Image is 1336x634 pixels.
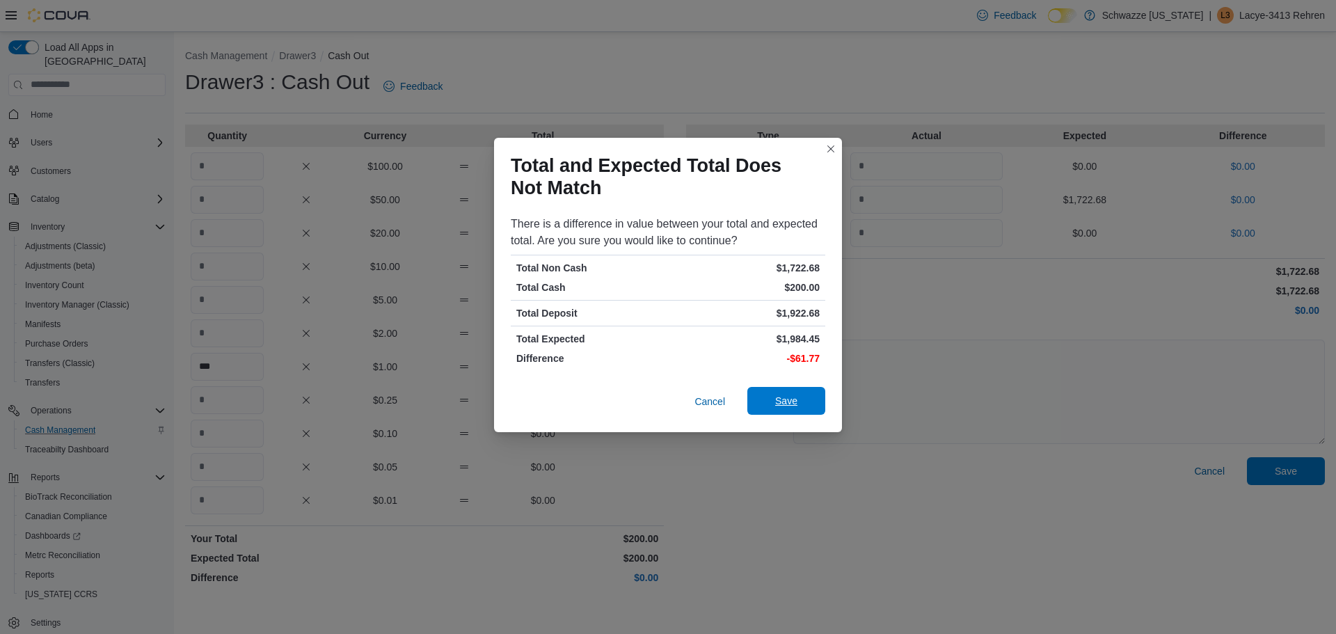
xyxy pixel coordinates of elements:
[516,351,665,365] p: Difference
[516,332,665,346] p: Total Expected
[689,388,731,415] button: Cancel
[671,351,820,365] p: -$61.77
[671,332,820,346] p: $1,984.45
[671,261,820,275] p: $1,722.68
[671,306,820,320] p: $1,922.68
[747,387,825,415] button: Save
[694,395,725,409] span: Cancel
[671,280,820,294] p: $200.00
[511,154,814,199] h1: Total and Expected Total Does Not Match
[822,141,839,157] button: Closes this modal window
[516,280,665,294] p: Total Cash
[516,261,665,275] p: Total Non Cash
[516,306,665,320] p: Total Deposit
[775,394,797,408] span: Save
[511,216,825,249] div: There is a difference in value between your total and expected total. Are you sure you would like...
